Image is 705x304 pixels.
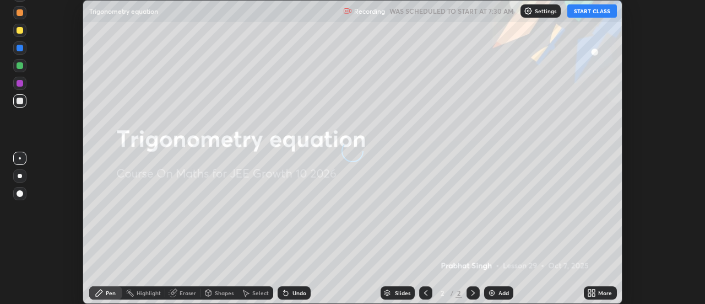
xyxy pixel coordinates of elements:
button: START CLASS [567,4,617,18]
p: Settings [535,8,556,14]
div: 2 [437,290,448,296]
div: More [598,290,612,296]
div: Slides [395,290,410,296]
div: Pen [106,290,116,296]
p: Trigonometry equation [89,7,158,15]
div: Add [498,290,509,296]
div: Shapes [215,290,234,296]
h5: WAS SCHEDULED TO START AT 7:30 AM [389,6,514,16]
div: Eraser [180,290,196,296]
div: 2 [455,288,462,298]
p: Recording [354,7,385,15]
img: add-slide-button [487,289,496,297]
div: Undo [292,290,306,296]
img: recording.375f2c34.svg [343,7,352,15]
div: Highlight [137,290,161,296]
img: class-settings-icons [524,7,533,15]
div: / [450,290,453,296]
div: Select [252,290,269,296]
